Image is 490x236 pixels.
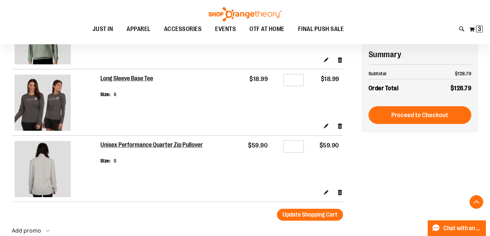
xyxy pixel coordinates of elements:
span: APPAREL [127,21,150,37]
a: EVENTS [208,21,243,37]
span: $18.99 [249,76,268,82]
a: APPAREL [120,21,157,37]
span: Proceed to Checkout [391,111,448,119]
span: Update Shopping Cart [282,211,338,218]
a: Remove item [337,189,343,196]
button: Back To Top [470,195,483,209]
span: $18.99 [321,76,339,82]
span: EVENTS [215,21,236,37]
span: JUST IN [93,21,113,37]
h2: Summary [369,49,472,60]
span: $128.79 [455,71,472,76]
img: Unisex Performance Quarter Zip Pullover [15,141,71,197]
span: 3 [478,26,481,32]
dt: Size [100,157,111,164]
span: Chat with an Expert [443,225,482,232]
span: OTF AT HOME [249,21,284,37]
strong: Add promo [12,227,41,234]
span: ACCESSORIES [164,21,202,37]
strong: Order Total [369,83,399,93]
dt: Size [100,91,111,98]
a: Unisex Performance Quarter Zip Pullover [100,141,204,149]
button: Proceed to Checkout [369,106,472,124]
button: Chat with an Expert [428,220,486,236]
span: $59.90 [248,142,268,149]
a: FINAL PUSH SALE [291,21,351,37]
img: Long Sleeve Base Tee [15,75,71,131]
th: Subtotal [369,68,431,79]
span: FINAL PUSH SALE [298,21,344,37]
a: Remove item [337,56,343,63]
dd: S [114,91,117,98]
span: $59.90 [320,142,339,149]
a: OTF AT HOME [243,21,291,37]
a: ACCESSORIES [157,21,209,37]
a: Long Sleeve Base Tee [15,75,98,132]
a: Remove item [337,122,343,129]
span: $128.79 [451,85,472,92]
a: Unisex Performance Quarter Zip Pullover [15,141,98,199]
button: Update Shopping Cart [277,209,343,221]
img: Shop Orangetheory [208,7,282,21]
a: Long Sleeve Base Tee [100,75,154,82]
dd: S [114,157,117,164]
a: JUST IN [86,21,120,37]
